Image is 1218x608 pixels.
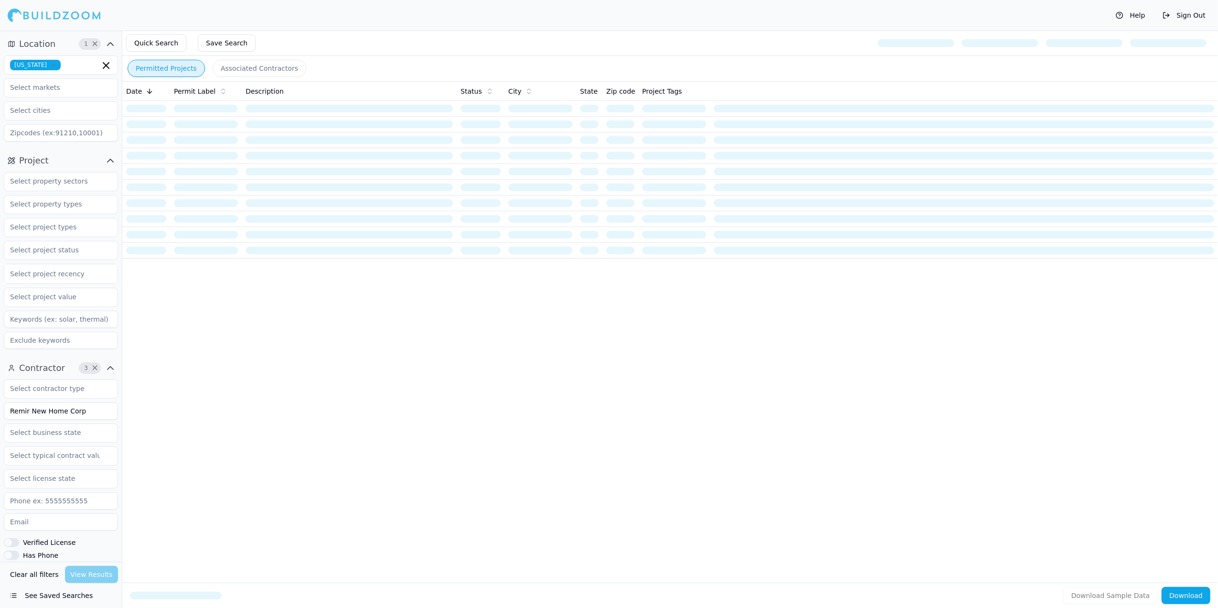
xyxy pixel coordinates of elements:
input: Select property sectors [4,173,106,190]
input: Select project value [4,288,106,305]
input: Email [4,513,118,531]
input: Select license state [4,470,106,487]
label: Has Phone [23,552,58,559]
button: Permitted Projects [128,60,205,77]
input: Business name [4,402,118,420]
button: See Saved Searches [4,587,118,604]
input: Select business state [4,424,106,441]
input: Keywords (ex: solar, thermal) [4,311,118,328]
button: Clear all filters [8,566,61,583]
button: Download [1162,587,1210,604]
span: Project [19,154,49,167]
input: Exclude keywords [4,332,118,349]
button: Quick Search [126,34,186,52]
span: Zip code [606,87,636,96]
span: Clear Location filters [91,42,98,46]
input: Phone ex: 5555555555 [4,492,118,510]
span: State [580,87,598,96]
span: Contractor [19,361,65,375]
button: Location1Clear Location filters [4,36,118,52]
span: City [508,87,521,96]
button: Contractor3Clear Contractor filters [4,360,118,376]
label: Verified License [23,539,75,546]
input: Select markets [4,79,106,96]
input: Select typical contract value [4,447,106,464]
span: 3 [81,363,91,373]
input: Select property types [4,195,106,213]
input: Select project types [4,218,106,236]
button: Sign Out [1158,8,1210,23]
span: Description [246,87,284,96]
span: Status [461,87,482,96]
span: Permit Label [174,87,216,96]
input: Zipcodes (ex:91210,10001) [4,124,118,141]
input: Select project status [4,241,106,259]
span: Date [126,87,142,96]
button: Associated Contractors [213,60,306,77]
input: Select contractor type [4,380,106,397]
button: Help [1111,8,1150,23]
input: Select cities [4,102,106,119]
span: [US_STATE] [10,60,61,70]
button: Project [4,153,118,168]
span: Clear Contractor filters [91,366,98,370]
button: Save Search [198,34,256,52]
span: Location [19,37,55,51]
span: 1 [81,39,91,49]
span: Project Tags [642,87,682,96]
